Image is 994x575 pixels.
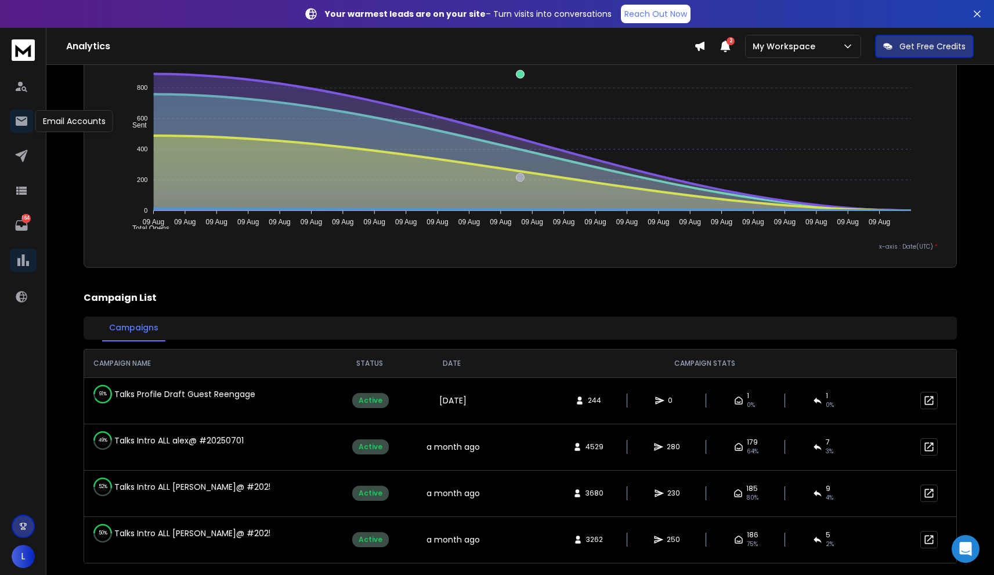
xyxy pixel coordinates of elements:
[826,447,833,456] span: 3 %
[553,218,574,226] tspan: 09 Aug
[124,224,169,232] span: Total Opens
[206,218,227,226] tspan: 09 Aug
[585,442,603,452] span: 4529
[746,484,758,493] span: 185
[837,218,859,226] tspan: 09 Aug
[352,393,389,408] div: Active
[99,481,107,493] p: 52 %
[585,489,603,498] span: 3680
[522,218,543,226] tspan: 09 Aug
[826,493,833,503] span: 4 %
[99,527,107,539] p: 50 %
[826,530,830,540] span: 5
[102,315,165,341] button: Campaigns
[395,218,417,226] tspan: 09 Aug
[747,401,755,410] span: 0%
[667,489,680,498] span: 230
[405,470,498,516] td: a month ago
[144,207,147,214] tspan: 0
[826,391,828,401] span: 1
[668,396,679,405] span: 0
[364,218,385,226] tspan: 09 Aug
[103,242,938,251] p: x-axis : Date(UTC)
[332,218,353,226] tspan: 09 Aug
[621,5,691,23] a: Reach Out Now
[405,377,498,424] td: [DATE]
[325,8,612,20] p: – Turn visits into conversations
[84,471,270,503] td: Talks Intro ALL [PERSON_NAME]@ #20250701
[667,442,680,452] span: 280
[137,176,147,183] tspan: 200
[405,350,498,377] th: DATE
[137,115,147,122] tspan: 600
[12,545,35,568] button: L
[352,439,389,454] div: Active
[711,218,732,226] tspan: 09 Aug
[774,218,796,226] tspan: 09 Aug
[747,540,758,549] span: 75 %
[616,218,638,226] tspan: 09 Aug
[84,424,270,457] td: Talks Intro ALL alex@ #20250701
[174,218,196,226] tspan: 09 Aug
[899,41,966,52] p: Get Free Credits
[143,218,164,226] tspan: 09 Aug
[747,530,758,540] span: 186
[875,35,974,58] button: Get Free Credits
[742,218,764,226] tspan: 09 Aug
[405,516,498,563] td: a month ago
[805,218,827,226] tspan: 09 Aug
[826,438,830,447] span: 7
[137,145,147,152] tspan: 400
[753,41,820,52] p: My Workspace
[747,438,758,447] span: 179
[10,214,33,237] a: 164
[952,535,979,563] div: Open Intercom Messenger
[124,121,147,129] span: Sent
[237,218,259,226] tspan: 09 Aug
[405,424,498,470] td: a month ago
[99,388,107,400] p: 91 %
[584,218,606,226] tspan: 09 Aug
[12,39,35,61] img: logo
[624,8,687,20] p: Reach Out Now
[747,447,758,456] span: 64 %
[679,218,701,226] tspan: 09 Aug
[498,350,910,377] th: CAMPAIGN STATS
[746,493,758,503] span: 80 %
[458,218,480,226] tspan: 09 Aug
[648,218,669,226] tspan: 09 Aug
[826,540,834,549] span: 2 %
[352,532,389,547] div: Active
[747,391,749,401] span: 1
[301,218,322,226] tspan: 09 Aug
[490,218,511,226] tspan: 09 Aug
[84,378,270,410] td: Talks Profile Draft Guest Reengage
[66,39,694,53] h1: Analytics
[269,218,290,226] tspan: 09 Aug
[726,37,735,45] span: 2
[99,435,107,446] p: 49 %
[588,396,601,405] span: 244
[869,218,890,226] tspan: 09 Aug
[84,517,270,549] td: Talks Intro ALL [PERSON_NAME]@ #20250701
[586,535,603,544] span: 3262
[35,110,113,132] div: Email Accounts
[137,85,147,92] tspan: 800
[84,291,957,305] h2: Campaign List
[826,401,834,410] span: 0%
[334,350,405,377] th: STATUS
[21,214,31,223] p: 164
[826,484,830,493] span: 9
[84,350,334,377] th: CAMPAIGN NAME
[667,535,680,544] span: 250
[352,486,389,501] div: Active
[426,218,448,226] tspan: 09 Aug
[325,8,486,20] strong: Your warmest leads are on your site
